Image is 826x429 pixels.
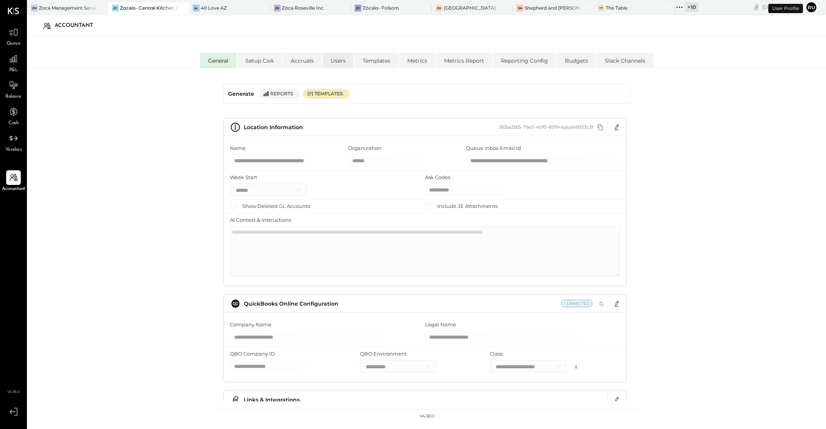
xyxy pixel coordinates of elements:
[323,53,354,68] li: Users
[805,1,818,13] button: Ru
[270,90,296,97] div: Reports
[437,203,498,210] label: Include JE Attachments
[355,53,398,68] li: Templates
[570,360,582,372] button: Get classes from QBO (make sure token is "Connected")
[360,350,407,357] label: QBO Environment
[282,5,325,11] div: Zoca Roseville Inc.
[597,53,653,68] li: Slack Channels
[244,300,338,307] span: QuickBooks Online Configuration
[762,3,803,11] div: [DATE]
[493,53,556,68] li: Reporting Config
[7,40,21,47] span: Queue
[685,2,698,12] div: + 10
[425,174,450,181] label: Ask Codes
[228,87,254,100] h4: Generate
[516,5,523,12] div: Sa
[596,123,605,132] button: Copy id
[0,52,27,74] a: P&L
[0,78,27,100] a: Balance
[230,321,271,328] label: Company Name
[303,89,350,99] button: Templates
[355,5,361,12] div: ZF
[55,20,101,32] div: Accountant
[348,145,381,152] label: Organization
[244,124,303,131] span: Location Information
[466,145,521,152] label: Queue Inbox Email Id
[0,105,27,127] a: Cash
[230,174,257,181] label: Week Start
[436,53,492,68] li: Metrics Report
[753,3,760,11] div: copy link
[5,93,22,100] span: Balance
[399,53,435,68] li: Metrics
[274,5,281,12] div: ZR
[420,413,434,419] div: v 4.38.0
[230,350,275,357] label: QBO Company ID
[0,25,27,47] a: Queue
[598,5,605,12] div: TT
[283,53,322,68] li: Accruals
[2,186,25,193] span: Accountant
[200,53,236,68] li: General
[259,89,300,99] button: Reports
[525,5,582,11] div: Shepherd and [PERSON_NAME]
[444,5,496,11] div: [GEOGRAPHIC_DATA]
[193,5,200,12] div: 4L
[230,145,246,152] label: Name
[242,203,310,210] label: Show Deleted GL Accounts
[0,170,27,193] a: Accountant
[237,53,282,68] li: Setup CoA
[39,5,97,11] div: Zoca Management Services Inc
[5,146,22,153] span: Vendors
[244,396,300,403] span: Links & Integrations
[363,5,399,11] div: Zócalo- Folsom
[561,300,592,307] span: Current Status: Connected
[230,216,291,224] label: AI Context & Instructions
[315,90,346,97] div: Templates
[768,4,803,13] div: User Profile
[31,5,38,12] div: ZM
[606,5,628,11] div: The Table
[120,5,178,11] div: Zocalo- Central Kitchen (Commissary)
[557,53,596,68] li: Budgets
[9,67,18,74] span: P&L
[436,5,443,12] div: ZU
[490,350,503,357] label: Class
[201,5,227,11] div: 40 Love AZ
[0,131,27,153] a: Vendors
[112,5,119,12] div: ZC
[425,321,456,328] label: Legal Name
[499,124,593,130] div: 363ad365-79e0-40f0-8019-6abd49933c3f
[8,120,18,127] span: Cash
